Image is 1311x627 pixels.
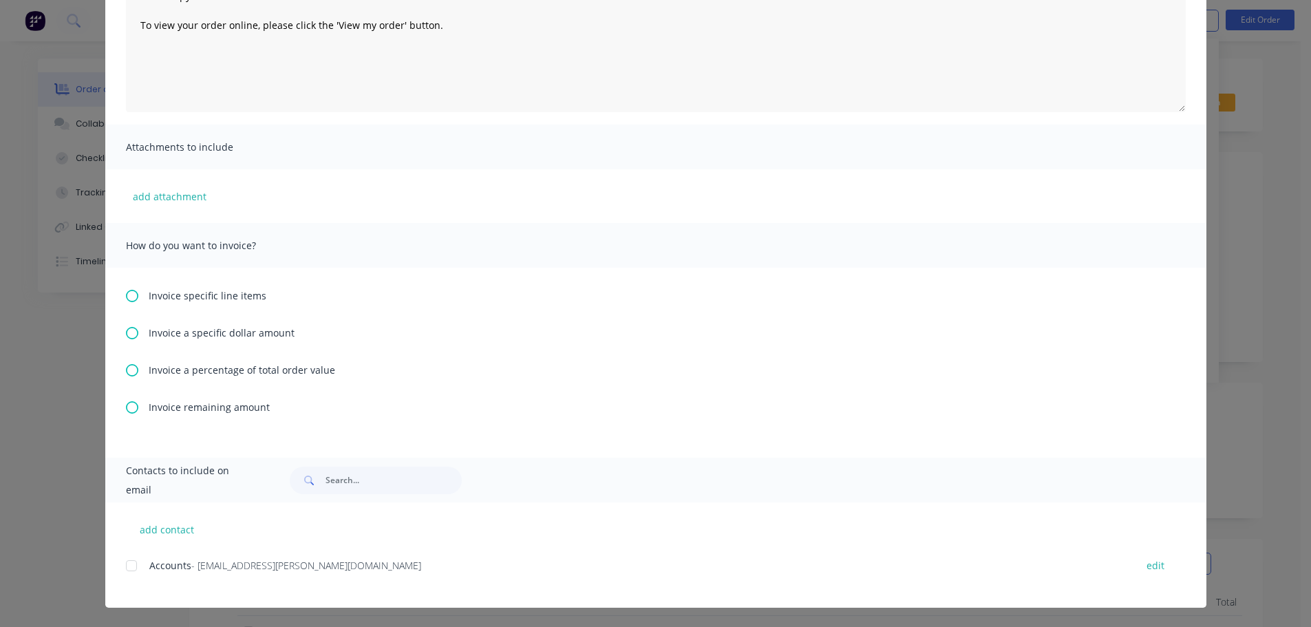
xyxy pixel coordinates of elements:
[126,236,277,255] span: How do you want to invoice?
[149,400,270,414] span: Invoice remaining amount
[1138,556,1173,575] button: edit
[149,288,266,303] span: Invoice specific line items
[126,138,277,157] span: Attachments to include
[126,519,209,540] button: add contact
[326,467,462,494] input: Search...
[149,363,335,377] span: Invoice a percentage of total order value
[191,559,421,572] span: - [EMAIL_ADDRESS][PERSON_NAME][DOMAIN_NAME]
[126,461,256,500] span: Contacts to include on email
[149,559,191,572] span: Accounts
[149,326,295,340] span: Invoice a specific dollar amount
[126,186,213,206] button: add attachment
